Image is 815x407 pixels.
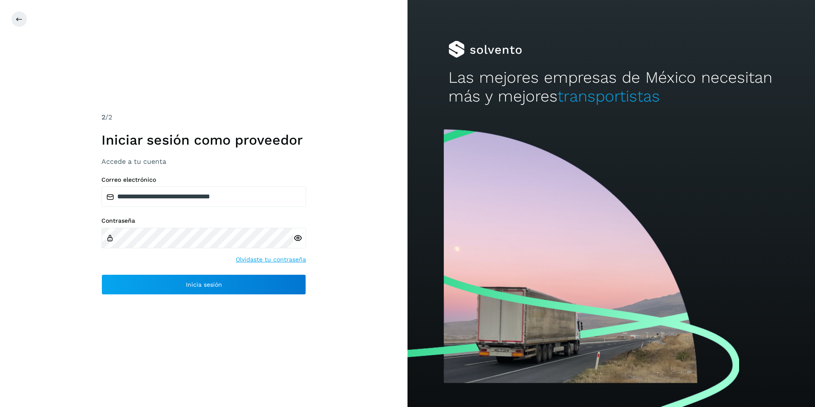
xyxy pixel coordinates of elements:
[558,87,660,105] span: transportistas
[101,217,306,224] label: Contraseña
[236,255,306,264] a: Olvidaste tu contraseña
[101,113,105,121] span: 2
[101,112,306,122] div: /2
[186,282,222,288] span: Inicia sesión
[101,157,306,166] h3: Accede a tu cuenta
[101,274,306,295] button: Inicia sesión
[101,132,306,148] h1: Iniciar sesión como proveedor
[101,176,306,183] label: Correo electrónico
[448,68,775,106] h2: Las mejores empresas de México necesitan más y mejores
